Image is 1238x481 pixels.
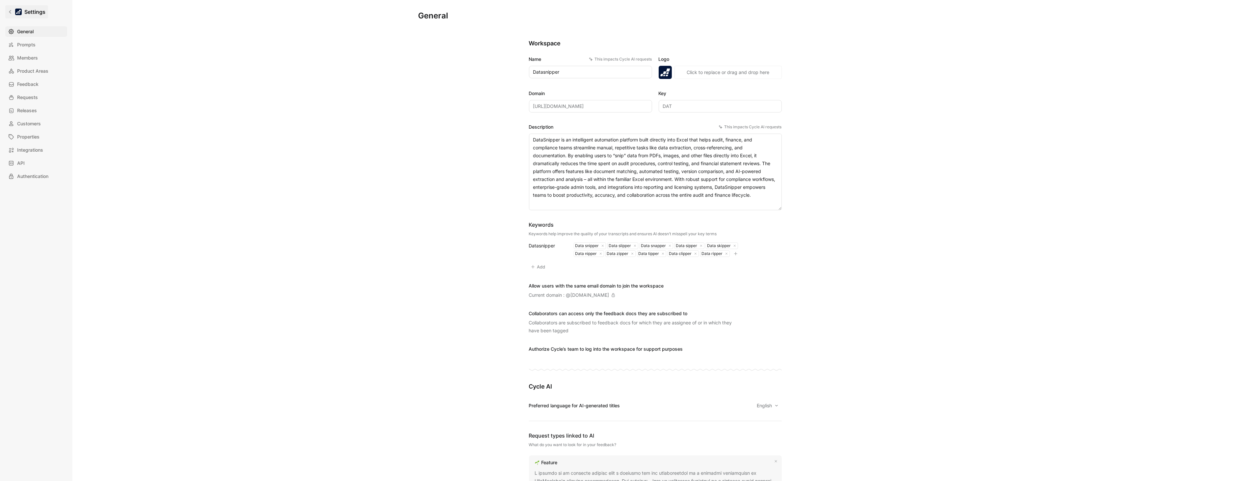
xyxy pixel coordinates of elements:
a: Feedback [5,79,67,89]
label: Key [659,89,782,97]
div: This impacts Cycle AI requests [719,124,782,130]
a: Requests [5,92,67,103]
button: Add [529,262,548,271]
div: Data ripper [700,251,723,256]
div: What do you want to look for in your feedback? [529,442,782,447]
a: Members [5,53,67,63]
span: Authentication [17,172,48,180]
h1: Settings [24,8,45,16]
a: Customers [5,118,67,129]
label: Name [529,55,652,63]
span: API [17,159,25,167]
img: 🌱 [535,460,540,465]
div: Data skipper [706,243,731,248]
span: Feedback [17,80,39,88]
div: Collaborators can access only the feedback docs they are subscribed to [529,310,740,317]
h2: Workspace [529,39,782,47]
div: Data sipper [675,243,698,248]
div: Data snipper [574,243,599,248]
a: API [5,158,67,168]
label: Domain [529,89,652,97]
span: English [757,402,774,410]
label: Description [529,123,782,131]
div: Keywords help improve the quality of your transcripts and ensures AI doesn’t misspell your key terms [529,231,717,237]
div: Datasnipper [529,242,566,250]
a: 🌱Feature [534,459,559,467]
h1: General [418,11,448,21]
div: Collaborators are subscribed to feedback docs for which they are assignee of or in which they hav... [529,319,740,335]
div: Preferred language for AI-generated titles [529,402,620,410]
div: Allow users with the same email domain to join the workspace [529,282,664,290]
span: Properties [17,133,40,141]
a: Releases [5,105,67,116]
span: Prompts [17,41,36,49]
label: Logo [659,55,782,63]
img: logo [659,66,672,79]
button: Click to replace or drag and drop here [674,66,782,79]
a: Product Areas [5,66,67,76]
div: Data slipper [608,243,631,248]
div: Data zipper [606,251,629,256]
a: Authentication [5,171,67,182]
span: Customers [17,120,41,128]
span: Product Areas [17,67,48,75]
div: Data nipper [574,251,597,256]
div: Data clipper [668,251,692,256]
a: Integrations [5,145,67,155]
span: Requests [17,93,38,101]
div: Authorize Cycle’s team to log into the workspace for support purposes [529,345,683,353]
h2: Cycle AI [529,383,782,391]
div: Keywords [529,221,717,229]
a: General [5,26,67,37]
div: Data tipper [637,251,659,256]
a: Settings [5,5,48,18]
span: General [17,28,34,36]
textarea: DataSnipper is an intelligent automation platform built directly into Excel that helps audit, fin... [529,134,782,210]
a: Properties [5,132,67,142]
div: Data snapper [640,243,666,248]
div: Feature [541,459,558,467]
a: Prompts [5,39,67,50]
input: Some placeholder [529,100,652,113]
div: [DOMAIN_NAME] [571,291,609,299]
div: Current domain : @ [529,291,615,299]
span: Releases [17,107,37,114]
div: Request types linked to AI [529,432,782,440]
span: Members [17,54,38,62]
span: Integrations [17,146,43,154]
button: English [754,401,782,410]
div: This impacts Cycle AI requests [589,56,652,63]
